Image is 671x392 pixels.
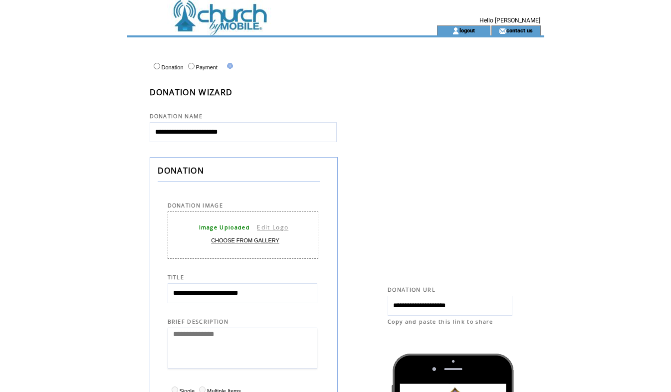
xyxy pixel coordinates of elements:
img: help.gif [224,63,233,69]
span: TITLE [168,274,185,281]
span: DONATION [158,165,205,176]
img: account_icon.gif [452,27,459,35]
span: Image Uploaded [199,224,250,231]
span: BRIEF DESCRIPTION [168,318,229,325]
a: Edit Logo [257,223,288,231]
span: Hello [PERSON_NAME] [479,17,540,24]
a: contact us [506,27,533,33]
span: DONATION NAME [150,113,203,120]
a: CHOOSE FROM GALLERY [211,237,279,243]
label: Payment [186,64,218,70]
label: Donation [151,64,184,70]
a: logout [459,27,475,33]
input: Payment [188,63,195,69]
img: contact_us_icon.gif [499,27,506,35]
span: DONATION URL [388,286,436,293]
span: DONATION WIZARD [150,87,233,98]
span: DONATION IMAGE [168,202,224,209]
span: Copy and paste this link to share [388,318,493,325]
input: Donation [154,63,160,69]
